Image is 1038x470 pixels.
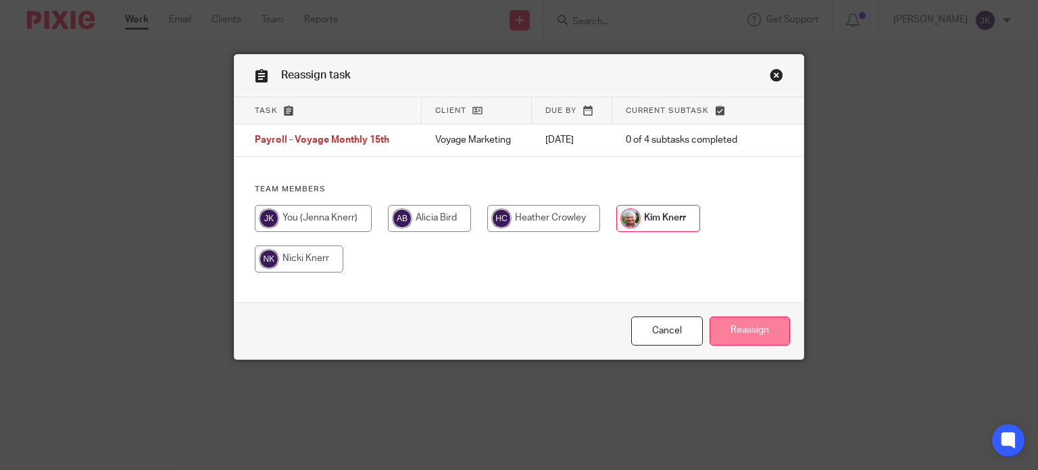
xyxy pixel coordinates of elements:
span: Current subtask [626,107,709,114]
span: Payroll - Voyage Monthly 15th [255,136,389,145]
a: Close this dialog window [770,68,783,87]
a: Close this dialog window [631,316,703,346]
span: Client [435,107,466,114]
p: Voyage Marketing [435,133,518,147]
input: Reassign [710,316,790,346]
span: Due by [545,107,576,114]
span: Task [255,107,278,114]
td: 0 of 4 subtasks completed [612,124,761,157]
p: [DATE] [545,133,599,147]
span: Reassign task [281,70,351,80]
h4: Team members [255,184,784,195]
